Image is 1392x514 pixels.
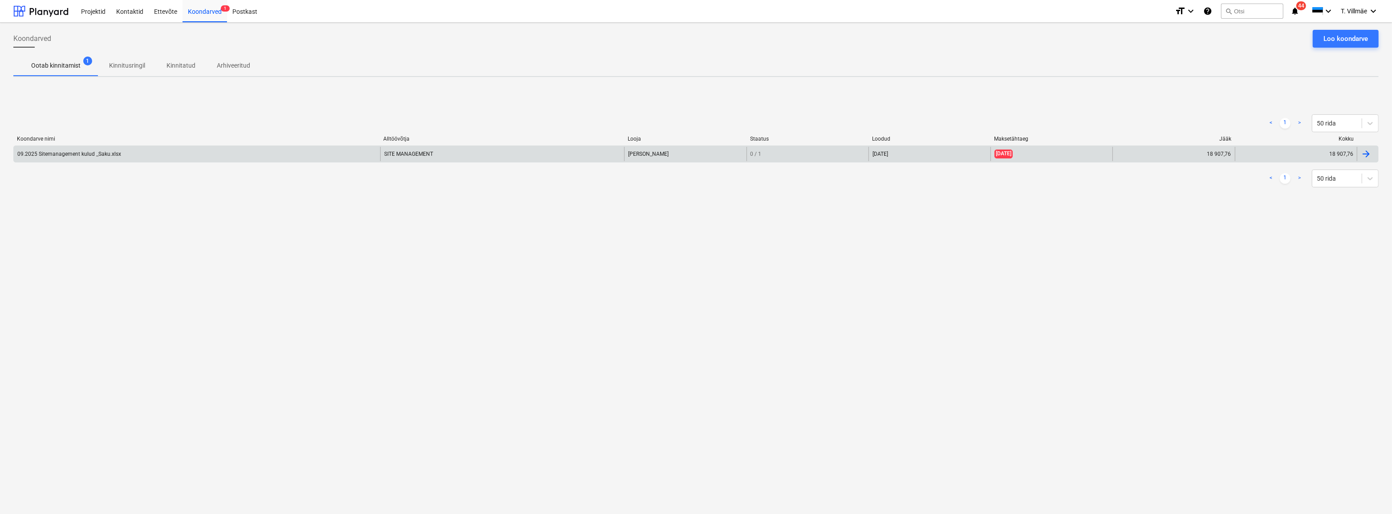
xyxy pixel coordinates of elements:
[83,57,92,65] span: 1
[1368,6,1379,16] i: keyboard_arrow_down
[1294,118,1305,129] a: Next page
[1207,151,1231,157] div: 18 907,76
[31,61,81,70] p: Ootab kinnitamist
[1341,8,1367,15] span: T. Villmäe
[1221,4,1283,19] button: Otsi
[872,136,987,142] div: Loodud
[624,147,746,161] div: [PERSON_NAME]
[1225,8,1232,15] span: search
[1329,151,1353,157] div: 18 907,76
[994,136,1109,142] div: Maksetähtaeg
[873,151,888,157] div: [DATE]
[1294,173,1305,184] a: Next page
[383,136,621,142] div: Alltöövõtja
[1280,118,1291,129] a: Page 1 is your current page
[1291,6,1299,16] i: notifications
[109,61,145,70] p: Kinnitusringil
[166,61,195,70] p: Kinnitatud
[17,136,376,142] div: Koondarve nimi
[1347,471,1392,514] iframe: Chat Widget
[750,136,865,142] div: Staatus
[380,147,625,161] div: SITE MANAGEMENT
[1323,6,1334,16] i: keyboard_arrow_down
[1239,136,1354,142] div: Kokku
[1296,1,1306,10] span: 44
[1347,471,1392,514] div: Vestlusvidin
[1203,6,1212,16] i: Abikeskus
[1266,118,1276,129] a: Previous page
[217,61,250,70] p: Arhiveeritud
[628,136,743,142] div: Looja
[1266,173,1276,184] a: Previous page
[1323,33,1368,45] div: Loo koondarve
[751,151,762,157] span: 0 / 1
[1175,6,1185,16] i: format_size
[1185,6,1196,16] i: keyboard_arrow_down
[1313,30,1379,48] button: Loo koondarve
[17,151,121,157] div: 09.2025 Sitemanagement kulud _Saku.xlsx
[13,33,51,44] span: Koondarved
[221,5,230,12] span: 1
[1116,136,1231,142] div: Jääk
[1280,173,1291,184] a: Page 1 is your current page
[994,150,1013,158] span: [DATE]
